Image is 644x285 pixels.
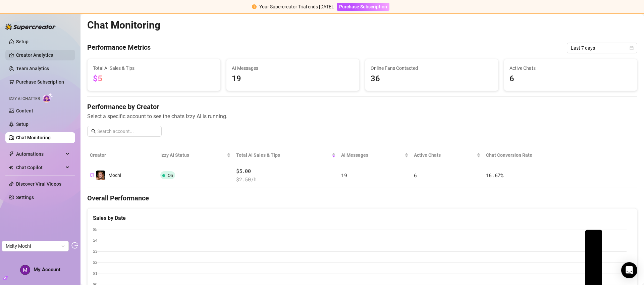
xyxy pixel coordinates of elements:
input: Search account... [97,128,158,135]
a: Creator Analytics [16,50,70,60]
img: AI Chatter [43,93,53,103]
span: 6 [414,172,417,179]
span: search [91,129,96,134]
span: 16.67 % [486,172,503,179]
span: Purchase Subscription [339,4,387,9]
img: ACg8ocIg1l4AyX1ZOWX8KdJHpmXBMW_tfZZOWlHkm2nfgxEaVrkIng=s96-c [20,265,30,275]
span: Select a specific account to see the chats Izzy AI is running. [87,112,637,121]
span: Melty Mochi [6,241,65,251]
span: Mochi [108,173,121,178]
span: $5 [93,74,102,83]
h4: Performance by Creator [87,102,637,111]
span: Active Chats [414,151,475,159]
img: Chat Copilot [9,165,13,170]
a: Settings [16,195,34,200]
span: 36 [371,73,493,85]
div: Open Intercom Messenger [621,262,637,278]
a: Content [16,108,33,113]
a: Team Analytics [16,66,49,71]
span: My Account [34,267,60,273]
span: AI Messages [341,151,403,159]
th: Chat Conversion Rate [483,147,582,163]
span: 19 [232,73,354,85]
th: Izzy AI Status [158,147,233,163]
span: thunderbolt [9,151,14,157]
span: Last 7 days [571,43,633,53]
button: Purchase Subscription [337,3,389,11]
span: Izzy AI Chatter [9,96,40,102]
span: Total AI Sales & Tips [93,64,215,72]
th: Creator [87,147,158,163]
span: Total AI Sales & Tips [236,151,330,159]
a: Setup [16,122,29,127]
h4: Overall Performance [87,193,637,203]
a: Discover Viral Videos [16,181,61,187]
span: Active Chats [509,64,632,72]
th: AI Messages [338,147,411,163]
span: Chat Copilot [16,162,64,173]
img: logo-BBDzfeDw.svg [5,23,56,30]
span: 19 [341,172,347,179]
span: exclamation-circle [252,4,257,9]
span: copy [90,173,94,177]
span: $5.00 [236,167,336,175]
span: Izzy AI Status [160,151,225,159]
a: Setup [16,39,29,44]
th: Total AI Sales & Tips [233,147,338,163]
div: Sales by Date [93,214,632,222]
img: Mochi [96,171,105,180]
span: $ 2.50 /h [236,176,336,184]
span: Online Fans Contacted [371,64,493,72]
span: Your Supercreator Trial ends [DATE]. [259,4,334,9]
button: Copy Creator ID [90,173,94,178]
span: build [3,276,8,280]
th: Active Chats [411,147,483,163]
a: Purchase Subscription [16,79,64,85]
span: AI Messages [232,64,354,72]
a: Purchase Subscription [337,4,389,9]
span: On [168,173,173,178]
h4: Performance Metrics [87,43,151,53]
span: logout [71,242,78,249]
a: Chat Monitoring [16,135,51,140]
span: 6 [509,73,632,85]
span: Automations [16,149,64,159]
span: calendar [630,46,634,50]
h2: Chat Monitoring [87,19,160,32]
